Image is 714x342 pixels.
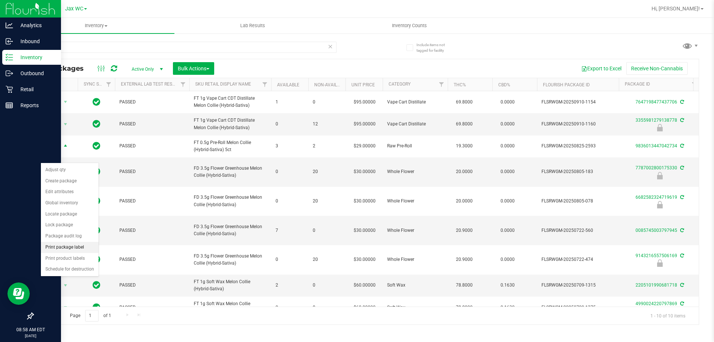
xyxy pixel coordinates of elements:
span: Sync from Compliance System [679,301,684,306]
span: PASSED [119,143,185,150]
span: PASSED [119,304,185,311]
a: 9836013447042734 [636,143,677,148]
span: Sync from Compliance System [679,165,684,170]
p: Retail [13,85,58,94]
span: $30.00000 [350,196,379,207]
div: Newly Received [618,201,702,208]
span: 78.8000 [452,280,476,291]
span: Bulk Actions [178,65,209,71]
p: [DATE] [3,333,58,339]
span: PASSED [119,256,185,263]
a: 2205101990681718 [636,282,677,288]
span: select [61,97,70,107]
span: 2 [313,143,341,150]
span: FLSRWGM-20250722-474 [541,256,614,263]
span: 0.0000 [497,97,518,108]
span: FD 3.5g Flower Greenhouse Melon Collie (Hybrid-Sativa) [194,253,267,267]
span: $30.00000 [350,225,379,236]
span: 0.1630 [497,302,518,313]
span: 0.0000 [497,166,518,177]
span: Sync from Compliance System [679,195,684,200]
li: Schedule for destruction [41,264,99,275]
span: $29.00000 [350,141,379,151]
span: 12 [313,121,341,128]
span: FLSRWGM-20250805-183 [541,168,614,175]
div: Launch Hold [618,259,702,267]
span: PASSED [119,227,185,234]
li: Package audit log [41,231,99,242]
span: Whole Flower [387,168,443,175]
span: FLSRWGM-20250825-2593 [541,143,614,150]
span: In Sync [93,97,100,107]
span: $95.00000 [350,97,379,108]
li: Lock package [41,220,99,231]
a: Filter [435,78,448,91]
span: FD 3.5g Flower Greenhouse Melon Collie (Hybrid-Sativa) [194,223,267,237]
span: select [61,141,70,151]
span: In Sync [93,119,100,129]
span: 0.0000 [497,225,518,236]
span: 0 [313,99,341,106]
a: External Lab Test Result [121,81,179,87]
span: In Sync [93,302,100,313]
a: Filter [103,78,115,91]
span: Inventory [18,22,174,29]
span: Sync from Compliance System [679,118,684,123]
a: Inventory [18,18,174,33]
span: FT 1g Soft Wax Melon Collie (Hybrid-Sativa) [194,300,267,314]
span: 20.0000 [452,166,476,177]
span: select [61,280,70,291]
span: Page of 1 [64,310,117,322]
span: $30.00000 [350,166,379,177]
span: PASSED [119,282,185,289]
li: Locate package [41,209,99,220]
a: 4990024220797869 [636,301,677,306]
inline-svg: Analytics [6,22,13,29]
li: Create package [41,176,99,187]
a: Lab Results [174,18,331,33]
span: Whole Flower [387,198,443,205]
input: Search Package ID, Item Name, SKU, Lot or Part Number... [33,42,337,53]
span: Sync from Compliance System [679,99,684,105]
span: Sync from Compliance System [679,253,684,258]
inline-svg: Inventory [6,54,13,61]
inline-svg: Retail [6,86,13,93]
span: Sync from Compliance System [679,228,684,233]
a: Available [277,82,299,87]
a: Package ID [625,81,650,87]
inline-svg: Reports [6,102,13,109]
span: 0 [313,227,341,234]
a: Filter [177,78,189,91]
a: Sync Status [84,81,112,87]
a: 6682582324719619 [636,195,677,200]
span: Jax WC [65,6,83,12]
span: Sync from Compliance System [679,282,684,288]
a: Category [389,81,411,87]
span: Clear [328,42,333,51]
span: Soft Wax [387,282,443,289]
a: THC% [454,82,466,87]
span: 0 [276,198,304,205]
span: 20.0000 [452,196,476,207]
span: select [61,119,70,130]
span: FLSRWGM-20250709-1375 [541,304,614,311]
span: $95.00000 [350,119,379,130]
a: CBD% [498,82,510,87]
span: Inventory Counts [382,22,437,29]
span: 20 [313,168,341,175]
span: 19.3000 [452,141,476,151]
span: 0 [313,282,341,289]
input: 1 [85,310,99,322]
span: select [61,302,70,313]
button: Export to Excel [576,62,626,75]
span: 1 - 10 of 10 items [644,310,691,321]
span: Include items not tagged for facility [416,42,454,53]
span: 2 [276,282,304,289]
a: Filter [259,78,271,91]
a: 9143216557506169 [636,253,677,258]
span: 1 [276,99,304,106]
a: Flourish Package ID [543,82,590,87]
span: 69.8000 [452,97,476,108]
span: 0 [276,121,304,128]
li: Adjust qty [41,164,99,176]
